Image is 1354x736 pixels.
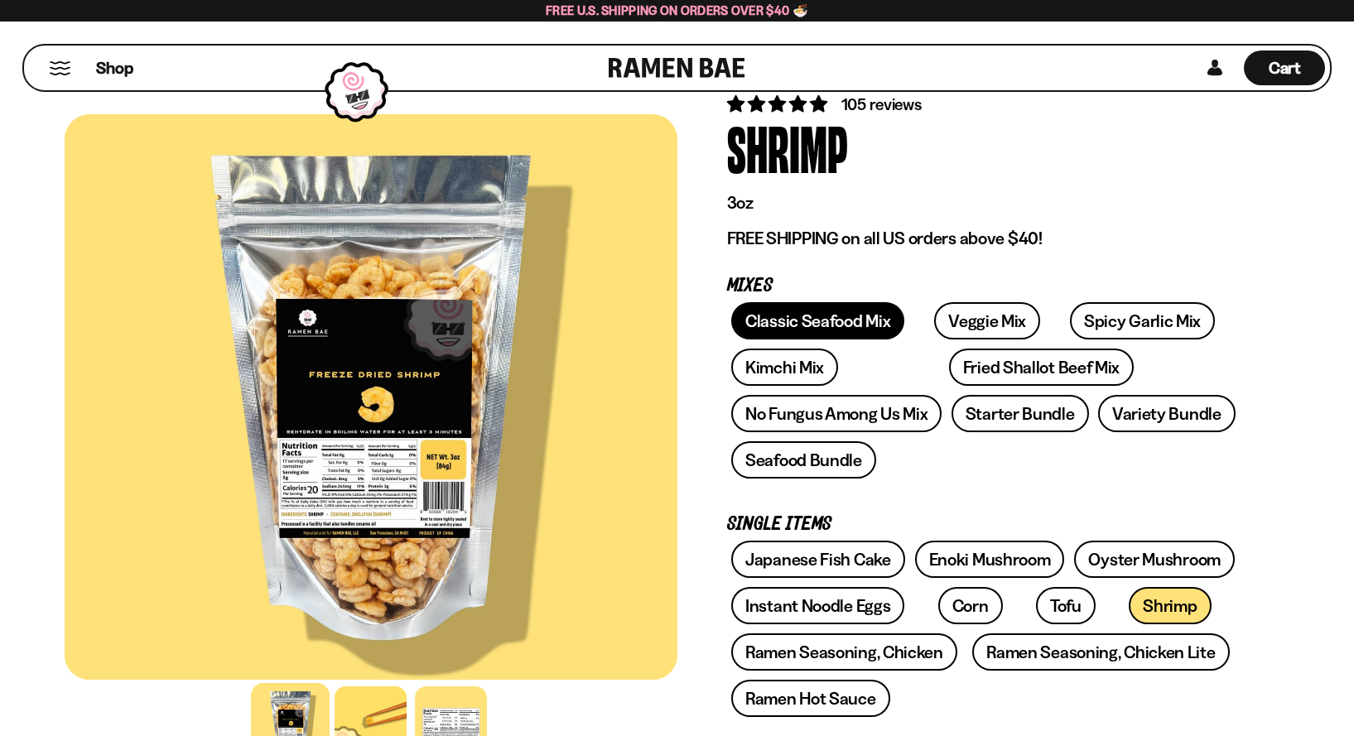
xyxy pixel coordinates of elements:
a: Classic Seafood Mix [731,302,904,339]
a: Japanese Fish Cake [731,541,905,578]
div: Cart [1244,46,1325,90]
a: Fried Shallot Beef Mix [949,349,1134,386]
span: Cart [1269,58,1301,78]
a: Veggie Mix [934,302,1040,339]
a: Ramen Seasoning, Chicken [731,633,957,671]
span: Shop [96,57,133,79]
a: Kimchi Mix [731,349,838,386]
p: Single Items [727,517,1241,532]
span: Free U.S. Shipping on Orders over $40 🍜 [546,2,808,18]
a: Ramen Hot Sauce [731,680,890,717]
a: Ramen Seasoning, Chicken Lite [972,633,1229,671]
a: Seafood Bundle [731,441,876,479]
a: Instant Noodle Eggs [731,587,904,624]
p: FREE SHIPPING on all US orders above $40! [727,228,1241,249]
a: Spicy Garlic Mix [1070,302,1215,339]
a: Oyster Mushroom [1074,541,1235,578]
a: Enoki Mushroom [915,541,1065,578]
button: Mobile Menu Trigger [49,61,71,75]
p: 3oz [727,192,1241,214]
a: No Fungus Among Us Mix [731,395,942,432]
a: Shop [96,51,133,85]
a: Variety Bundle [1098,395,1236,432]
a: Tofu [1036,587,1096,624]
a: Starter Bundle [952,395,1089,432]
a: Corn [938,587,1003,624]
p: Mixes [727,278,1241,294]
div: Shrimp [727,116,848,178]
